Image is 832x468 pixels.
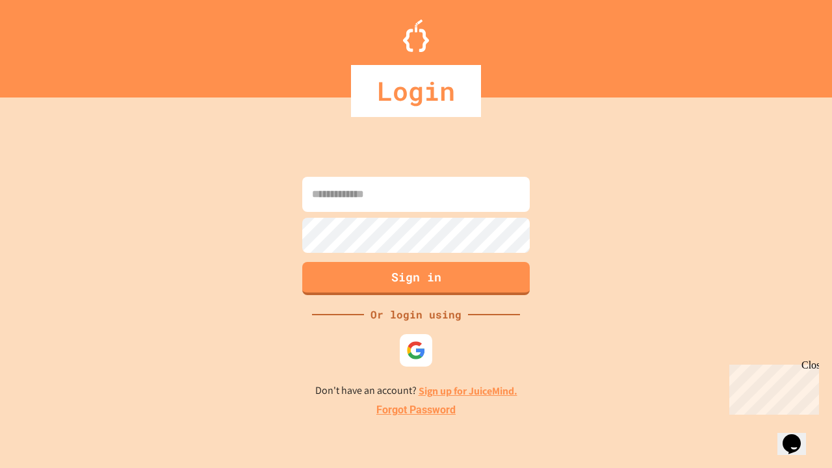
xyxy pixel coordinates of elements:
iframe: chat widget [724,359,819,415]
button: Sign in [302,262,530,295]
img: google-icon.svg [406,341,426,360]
a: Sign up for JuiceMind. [419,384,517,398]
div: Login [351,65,481,117]
div: Chat with us now!Close [5,5,90,83]
img: Logo.svg [403,19,429,52]
p: Don't have an account? [315,383,517,399]
a: Forgot Password [376,402,456,418]
iframe: chat widget [777,416,819,455]
div: Or login using [364,307,468,322]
